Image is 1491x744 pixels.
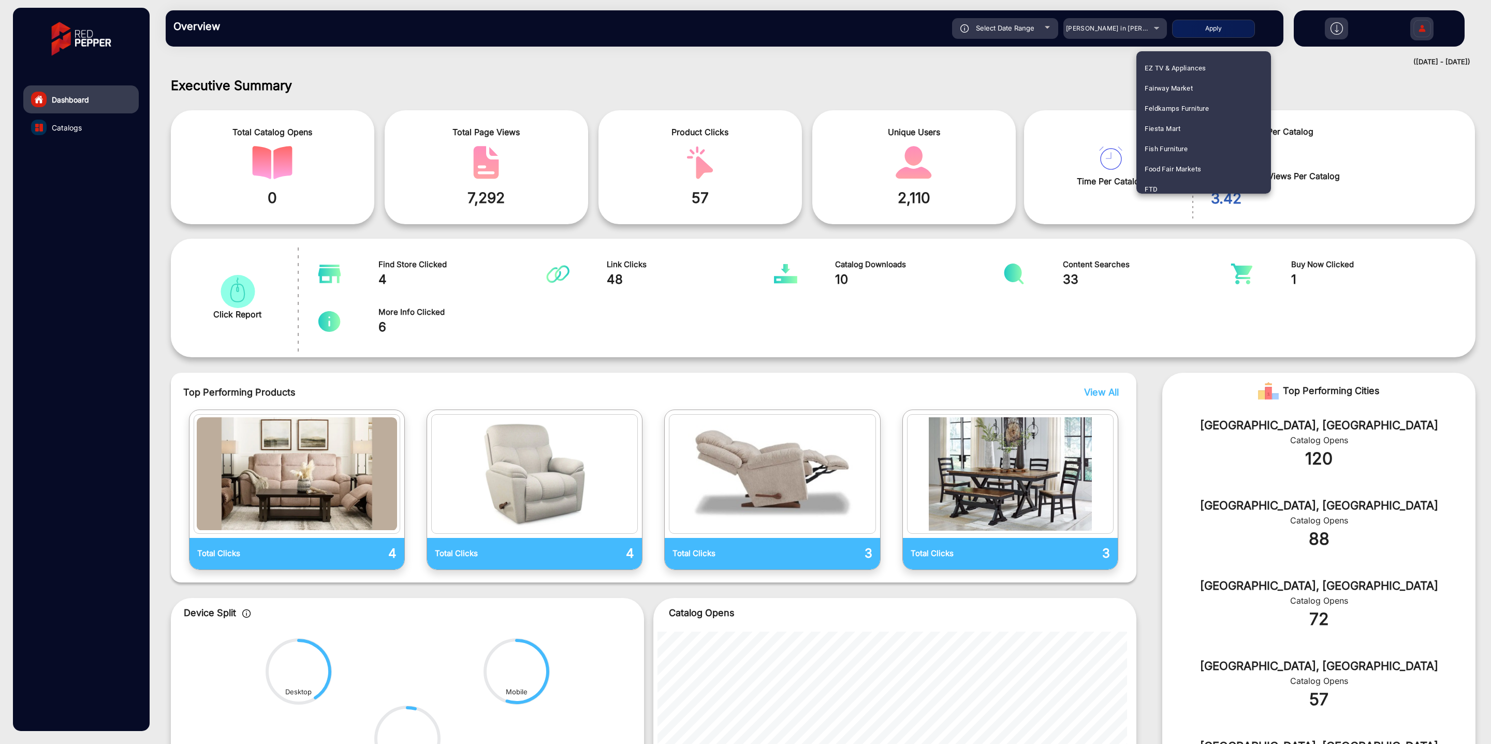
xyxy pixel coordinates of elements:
[1145,119,1180,139] span: Fiesta Mart
[1145,139,1188,159] span: Fish Furniture
[1145,78,1193,98] span: Fairway Market
[1145,98,1209,119] span: Feldkamps Furniture
[1145,179,1158,199] span: FTD
[1145,58,1206,78] span: EZ TV & Appliances
[1145,159,1201,179] span: Food Fair Markets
